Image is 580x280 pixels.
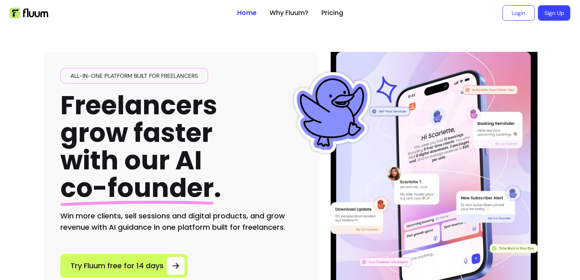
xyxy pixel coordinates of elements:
h1: Freelancers grow faster with our AI . [60,92,221,202]
a: Login [502,5,535,21]
img: Fluum Logo [10,8,48,18]
a: Why Fluum? [270,8,308,18]
span: All-in-one platform built for freelancers [67,72,201,80]
h2: Win more clients, sell sessions and digital products, and grow revenue with AI guidance in one pl... [60,210,303,233]
span: co-founder [60,170,214,206]
a: Pricing [321,8,343,18]
a: Try Fluum free for 14 days [60,254,187,278]
a: Home [237,8,257,18]
span: Try Fluum free for 14 days [70,260,164,271]
a: Sign Up [538,5,570,21]
img: Fluum Duck sticker [292,72,373,153]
